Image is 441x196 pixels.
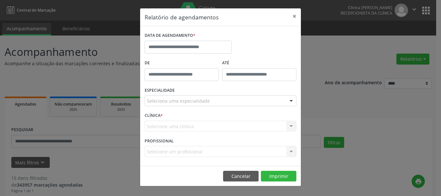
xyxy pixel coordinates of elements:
label: De [145,58,219,68]
h5: Relatório de agendamentos [145,13,219,21]
button: Cancelar [223,171,259,182]
button: Imprimir [261,171,296,182]
label: CLÍNICA [145,111,163,121]
label: DATA DE AGENDAMENTO [145,31,195,41]
label: PROFISSIONAL [145,136,174,146]
label: ATÉ [222,58,296,68]
button: Close [288,8,301,24]
span: Seleciona uma especialidade [147,98,210,104]
label: ESPECIALIDADE [145,86,175,96]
